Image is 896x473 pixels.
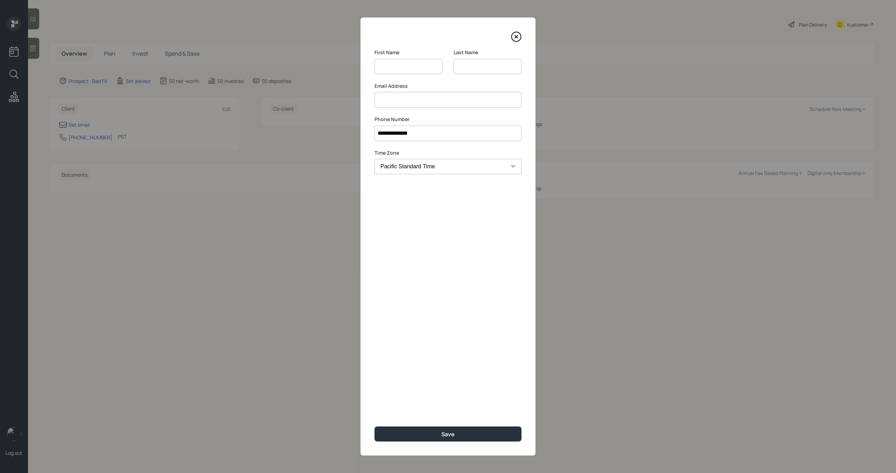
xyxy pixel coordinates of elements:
label: Last Name [454,49,521,56]
label: Time Zone [374,149,521,156]
label: Email Address [374,83,521,90]
label: Phone Number [374,116,521,123]
button: Save [374,426,521,442]
label: First Name [374,49,442,56]
div: Save [441,430,455,438]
